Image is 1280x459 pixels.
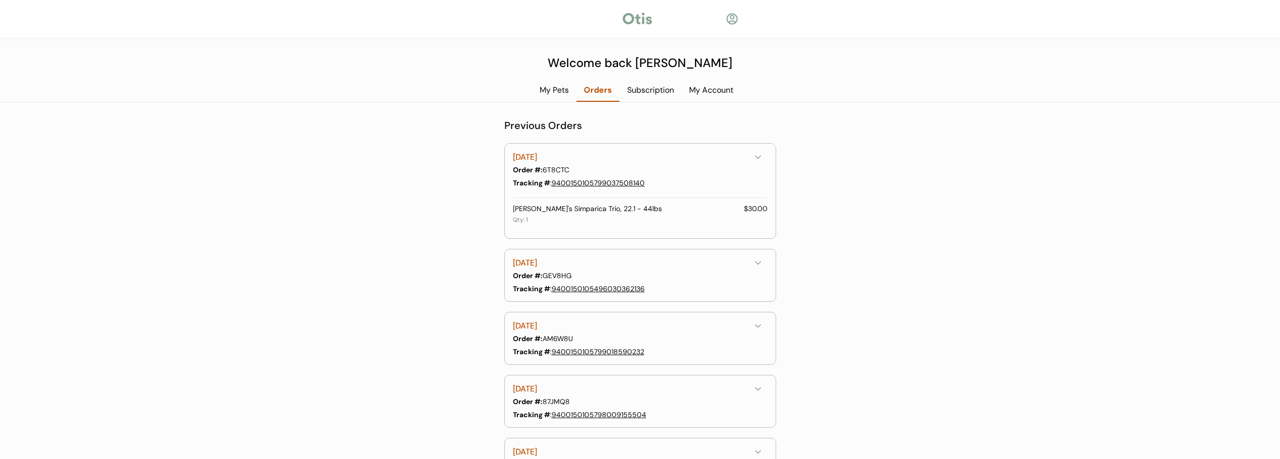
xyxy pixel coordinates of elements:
a: 9400150105799037508140 [552,178,645,187]
div: 87JMQ8 [513,397,766,407]
div: Welcome back [PERSON_NAME] [542,54,738,72]
div: My Pets [532,85,576,96]
a: 9400150105798009155504 [552,410,646,419]
div: AM6W8U [513,334,766,344]
div: GEV8HG [513,271,766,281]
strong: Order #: [513,271,543,280]
strong: Tracking # [513,347,550,356]
div: [DATE] [513,257,750,270]
div: 6T8CTC [513,165,766,175]
strong: Tracking # [513,178,550,187]
div: $30.00 [744,204,768,214]
div: Subscription [620,85,682,96]
div: : [513,410,552,420]
strong: Order #: [513,165,543,174]
div: : [513,347,552,357]
div: : [513,284,552,294]
a: 9400150105799018590232 [552,347,644,356]
strong: Tracking # [513,410,550,419]
a: 9400150105496030362136 [552,284,645,293]
div: : [513,178,552,188]
div: [DATE] [513,320,750,333]
strong: Order #: [513,397,543,406]
strong: Tracking # [513,284,550,293]
div: [DATE] [513,383,750,396]
div: [DATE] [513,151,750,164]
div: My Account [682,85,741,96]
div: [DATE] [513,446,750,458]
strong: Order #: [513,334,543,343]
div: Qty: 1 [513,216,528,227]
div: [PERSON_NAME]'s Simparica Trio, 22.1 - 44lbs [513,204,744,214]
div: Previous Orders [504,118,776,133]
div: Orders [576,85,620,96]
